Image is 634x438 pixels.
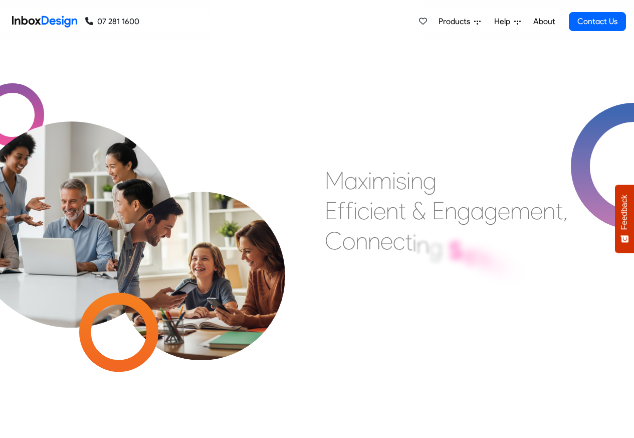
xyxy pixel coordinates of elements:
[530,196,543,226] div: e
[368,226,380,256] div: n
[490,12,525,32] a: Help
[85,16,139,28] a: 07 281 1600
[96,150,306,360] img: parents_with_child.png
[543,196,555,226] div: n
[325,166,344,196] div: M
[368,166,372,196] div: i
[435,12,485,32] a: Products
[569,12,626,31] a: Contact Us
[463,239,476,269] div: c
[325,166,568,316] div: Maximising Efficient & Engagement, Connecting Schools, Families, and Students.
[412,196,426,226] div: &
[490,248,504,278] div: o
[406,166,410,196] div: i
[432,196,445,226] div: E
[416,230,429,260] div: n
[369,196,373,226] div: i
[471,196,484,226] div: a
[457,196,471,226] div: g
[412,228,416,258] div: i
[355,226,368,256] div: n
[439,16,474,28] span: Products
[530,12,558,32] a: About
[504,254,518,284] div: o
[342,226,355,256] div: o
[615,185,634,253] button: Feedback - Show survey
[325,226,342,256] div: C
[494,16,514,28] span: Help
[392,166,396,196] div: i
[353,196,357,226] div: i
[510,196,530,226] div: m
[358,166,368,196] div: x
[410,166,423,196] div: n
[498,196,510,226] div: e
[345,196,353,226] div: f
[429,232,443,262] div: g
[620,195,629,230] span: Feedback
[357,196,369,226] div: c
[423,166,437,196] div: g
[373,196,386,226] div: e
[337,196,345,226] div: f
[386,196,398,226] div: n
[563,196,568,226] div: ,
[555,196,563,226] div: t
[476,243,490,273] div: h
[393,226,405,256] div: c
[445,196,457,226] div: n
[484,196,498,226] div: g
[396,166,406,196] div: s
[405,227,412,257] div: t
[372,166,392,196] div: m
[449,235,463,265] div: S
[344,166,358,196] div: a
[398,196,406,226] div: t
[380,226,393,256] div: e
[325,196,337,226] div: E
